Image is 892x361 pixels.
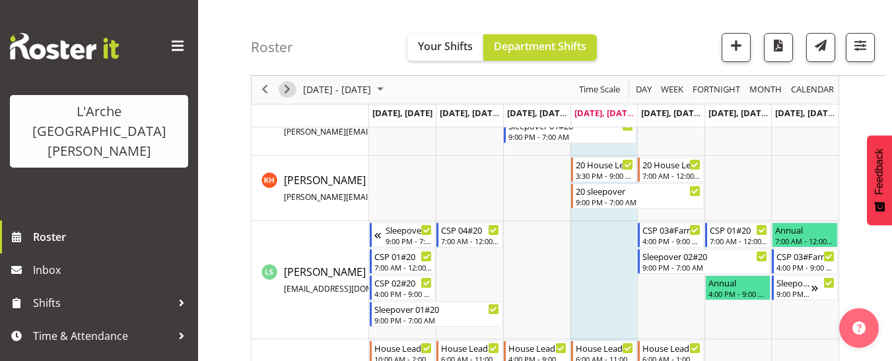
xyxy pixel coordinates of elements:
h4: Roster [251,40,293,55]
div: Leanne Smith"s event - Sleepover 02#20 Begin From Sunday, September 28, 2025 at 9:00:00 PM GMT+13... [370,222,436,247]
span: [PERSON_NAME] [284,108,530,138]
div: previous period [254,76,276,104]
button: Timeline Week [659,82,686,98]
div: 20 House Leader [576,158,634,171]
span: Time & Attendance [33,326,172,346]
button: Add a new shift [722,33,751,62]
span: [DATE], [DATE] [507,107,567,119]
div: Annual [708,276,768,289]
div: Leanne Smith"s event - CSP 02#20 Begin From Monday, September 29, 2025 at 4:00:00 PM GMT+13:00 En... [370,275,436,300]
span: [DATE] - [DATE] [302,82,372,98]
div: Katherine Shaw"s event - Sleepover 01#20 Begin From Wednesday, October 1, 2025 at 9:00:00 PM GMT+... [504,118,636,143]
button: Timeline Day [634,82,654,98]
span: Month [748,82,783,98]
div: 9:00 PM - 7:00 AM [386,236,432,246]
td: Kathryn Hunt resource [252,156,369,221]
span: [PERSON_NAME] [284,173,530,203]
div: Annual [775,223,835,236]
span: [PERSON_NAME][EMAIL_ADDRESS][DOMAIN_NAME] [284,126,477,137]
div: House Leader 01#5 [508,341,566,354]
div: 9:00 PM - 7:00 AM [508,131,633,142]
div: Leanne Smith"s event - CSP 03#Farm Begin From Friday, October 3, 2025 at 4:00:00 PM GMT+13:00 End... [638,222,704,247]
div: House Leader 01#5 [374,341,432,354]
div: L'Arche [GEOGRAPHIC_DATA][PERSON_NAME] [23,102,175,161]
div: 7:00 AM - 12:00 PM [775,236,835,246]
div: Leanne Smith"s event - CSP 04#20 Begin From Tuesday, September 30, 2025 at 7:00:00 AM GMT+13:00 E... [436,222,502,247]
div: House Leader 01#5 [441,341,499,354]
div: 7:00 AM - 12:00 PM [710,236,768,246]
a: [PERSON_NAME][EMAIL_ADDRESS][DOMAIN_NAME] [284,264,468,296]
div: 7:00 AM - 12:00 PM [642,170,701,181]
button: October 2025 [301,82,390,98]
div: next period [276,76,298,104]
span: [DATE], [DATE] [708,107,769,119]
button: Time Scale [577,82,623,98]
div: Sep 29 - Oct 05, 2025 [298,76,392,104]
div: Leanne Smith"s event - Sleepover 02#20 Begin From Friday, October 3, 2025 at 9:00:00 PM GMT+13:00... [638,249,771,274]
div: CSP 03#Farm [642,223,701,236]
div: 9:00 PM - 7:00 AM [576,197,701,207]
button: Filter Shifts [846,33,875,62]
span: [DATE], [DATE] [574,107,635,119]
div: Leanne Smith"s event - Annual Begin From Saturday, October 4, 2025 at 4:00:00 PM GMT+13:00 Ends A... [705,275,771,300]
button: Timeline Month [747,82,784,98]
div: Leanne Smith"s event - Annual Begin From Sunday, October 5, 2025 at 7:00:00 AM GMT+13:00 Ends At ... [772,222,838,247]
div: CSP 04#20 [441,223,499,236]
div: 4:00 PM - 9:00 PM [708,288,768,299]
div: Leanne Smith"s event - Sleepover 01#20 Begin From Monday, September 29, 2025 at 9:00:00 PM GMT+13... [370,302,502,327]
div: Kathryn Hunt"s event - 20 House Leader Begin From Friday, October 3, 2025 at 7:00:00 AM GMT+13:00... [638,157,704,182]
span: calendar [790,82,835,98]
span: [PERSON_NAME] [284,265,468,295]
div: 7:00 AM - 12:00 PM [374,262,432,273]
span: Week [660,82,685,98]
div: Leanne Smith"s event - CSP 03#Farm Begin From Sunday, October 5, 2025 at 4:00:00 PM GMT+13:00 End... [772,249,838,274]
span: Shifts [33,293,172,313]
button: Department Shifts [483,34,597,61]
div: 20 House Leader [642,158,701,171]
button: Month [789,82,837,98]
span: [PERSON_NAME][EMAIL_ADDRESS][DOMAIN_NAME] [284,191,477,203]
span: [DATE], [DATE] [775,107,835,119]
button: Your Shifts [407,34,483,61]
div: House Leader 01#5 [642,341,701,354]
button: Download a PDF of the roster according to the set date range. [764,33,793,62]
button: Next [279,82,296,98]
td: Leanne Smith resource [252,221,369,339]
div: 7:00 AM - 12:00 PM [441,236,499,246]
img: help-xxl-2.png [852,321,866,335]
span: [EMAIL_ADDRESS][DOMAIN_NAME] [284,283,415,294]
div: Sleepover 01#20 [374,302,499,315]
div: House Leader 01#5 [576,341,634,354]
div: Sleepover 02#20 [386,223,432,236]
span: [DATE], [DATE] [372,107,432,119]
a: [PERSON_NAME][PERSON_NAME][EMAIL_ADDRESS][DOMAIN_NAME] [284,172,530,204]
span: Department Shifts [494,39,586,53]
div: 4:00 PM - 9:00 PM [776,262,835,273]
span: Day [635,82,653,98]
div: 4:00 PM - 9:00 PM [642,236,701,246]
div: 9:00 PM - 7:00 AM [374,315,499,325]
div: Kathryn Hunt"s event - 20 sleepover Begin From Thursday, October 2, 2025 at 9:00:00 PM GMT+13:00 ... [571,183,704,209]
div: Sleepover 02#20 [776,276,811,289]
div: 9:00 PM - 7:00 AM [776,288,811,299]
span: Time Scale [578,82,621,98]
div: 9:00 PM - 7:00 AM [642,262,767,273]
span: Your Shifts [418,39,473,53]
button: Previous [256,82,274,98]
span: Fortnight [691,82,741,98]
div: Leanne Smith"s event - CSP 01#20 Begin From Monday, September 29, 2025 at 7:00:00 AM GMT+13:00 En... [370,249,436,274]
button: Send a list of all shifts for the selected filtered period to all rostered employees. [806,33,835,62]
button: Fortnight [691,82,743,98]
button: Feedback - Show survey [867,135,892,225]
span: [DATE], [DATE] [641,107,701,119]
span: Feedback [874,148,885,195]
div: CSP 01#20 [710,223,768,236]
div: 20 sleepover [576,184,701,197]
div: CSP 01#20 [374,249,432,263]
div: Kathryn Hunt"s event - 20 House Leader Begin From Thursday, October 2, 2025 at 3:30:00 PM GMT+13:... [571,157,637,182]
div: Sleepover 02#20 [642,249,767,263]
div: Leanne Smith"s event - CSP 01#20 Begin From Saturday, October 4, 2025 at 7:00:00 AM GMT+13:00 End... [705,222,771,247]
div: Leanne Smith"s event - Sleepover 02#20 Begin From Sunday, October 5, 2025 at 9:00:00 PM GMT+13:00... [772,275,838,300]
img: Rosterit website logo [10,33,119,59]
div: CSP 03#Farm [776,249,835,263]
